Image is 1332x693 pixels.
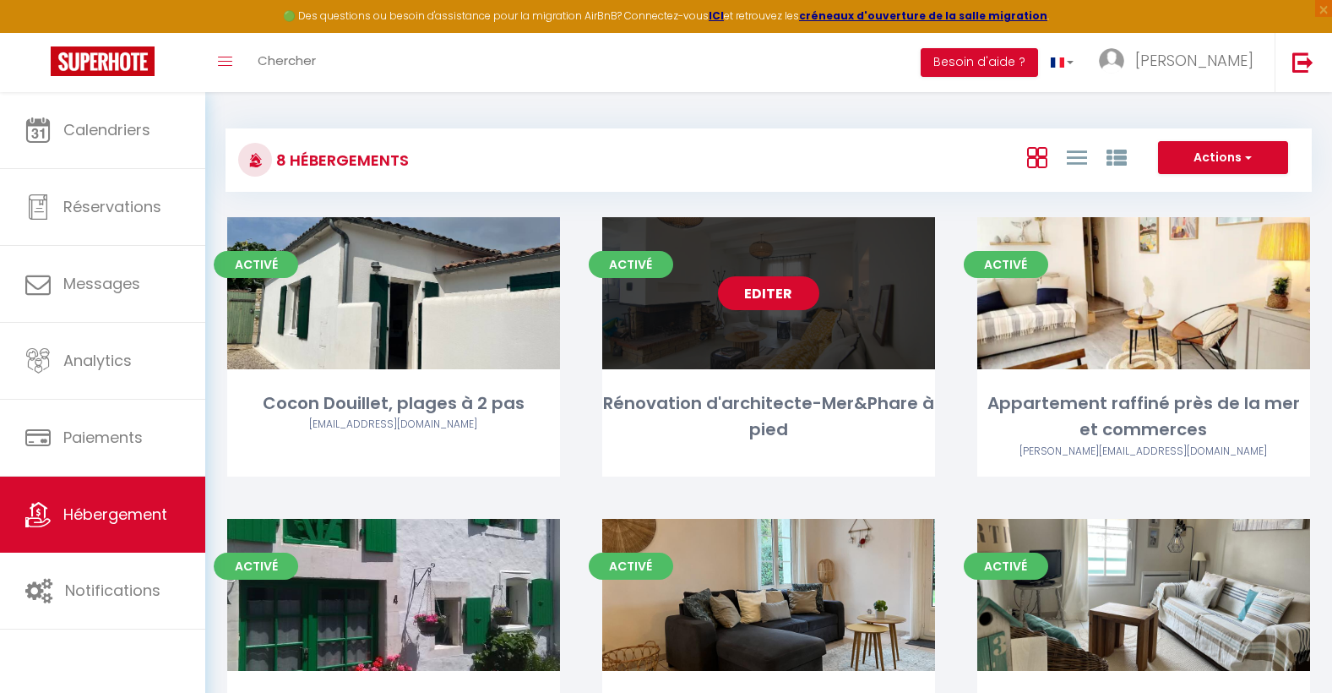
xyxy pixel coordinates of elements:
[1086,33,1275,92] a: ... [PERSON_NAME]
[227,417,560,433] div: Airbnb
[977,390,1310,444] div: Appartement raffiné près de la mer et commerces
[1099,48,1124,74] img: ...
[1135,50,1253,71] span: [PERSON_NAME]
[272,141,409,179] h3: 8 Hébergements
[214,553,298,580] span: Activé
[227,390,560,417] div: Cocon Douillet, plages à 2 pas
[245,33,329,92] a: Chercher
[718,276,819,310] a: Editer
[964,251,1048,278] span: Activé
[602,390,935,444] div: Rénovation d'architecte-Mer&Phare à pied
[63,427,143,448] span: Paiements
[977,444,1310,460] div: Airbnb
[589,553,673,580] span: Activé
[964,553,1048,580] span: Activé
[63,504,167,525] span: Hébergement
[1106,143,1127,171] a: Vue par Groupe
[14,7,64,57] button: Ouvrir le widget de chat LiveChat
[1292,52,1313,73] img: logout
[921,48,1038,77] button: Besoin d'aide ?
[65,580,160,601] span: Notifications
[63,273,140,294] span: Messages
[63,196,161,217] span: Réservations
[1027,143,1047,171] a: Vue en Box
[258,52,316,69] span: Chercher
[63,350,132,371] span: Analytics
[799,8,1047,23] a: créneaux d'ouverture de la salle migration
[1158,141,1288,175] button: Actions
[214,251,298,278] span: Activé
[63,119,150,140] span: Calendriers
[1067,143,1087,171] a: Vue en Liste
[589,251,673,278] span: Activé
[51,46,155,76] img: Super Booking
[709,8,724,23] a: ICI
